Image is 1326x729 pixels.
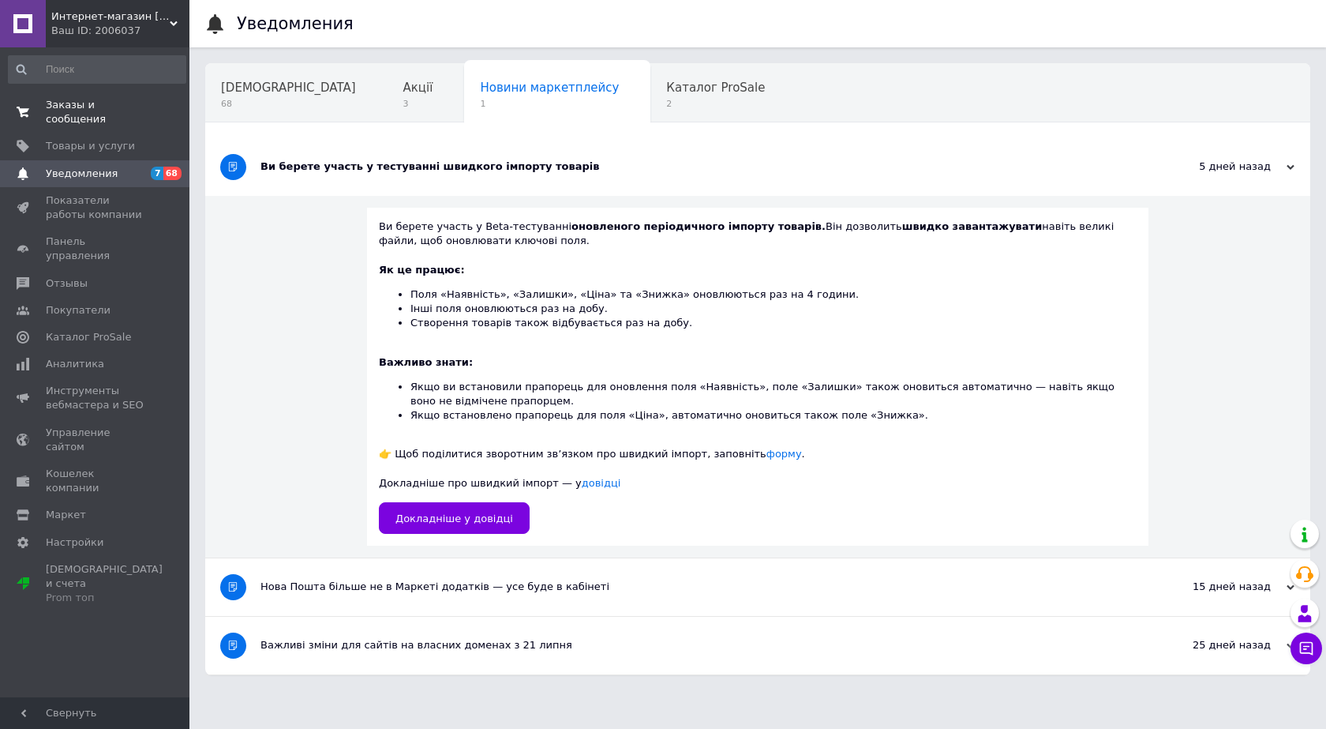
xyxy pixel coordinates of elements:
b: Як це працює: [379,264,465,276]
div: 5 дней назад [1137,160,1294,174]
li: Якщо ви встановили прапорець для оновлення поля «Наявність», поле «Залишки» також оновиться автом... [410,380,1137,408]
li: Створення товарів також відбувається раз на добу. [410,316,1137,330]
div: Ваш ID: 2006037 [51,24,189,38]
div: Ви берете участь у тестуванні швидкого імпорту товарів [260,160,1137,174]
a: довідці [582,477,621,489]
span: [DEMOGRAPHIC_DATA] и счета [46,562,163,606]
div: Prom топ [46,591,163,605]
span: Панель управления [46,235,146,263]
button: Чат с покупателем [1290,633,1322,664]
div: Нова Пошта більше не в Маркеті додатків — усе буде в кабінеті [260,580,1137,594]
span: 3 [403,98,433,110]
a: форму [766,448,802,460]
span: Интернет-магазин i-maxi.com.ua [51,9,170,24]
span: Отзывы [46,276,88,291]
li: Якщо встановлено прапорець для поля «Ціна», автоматично оновиться також поле «Знижка». [410,408,1137,423]
h1: Уведомления [237,14,354,33]
span: Каталог ProSale [46,330,131,344]
span: Товары и услуги [46,139,135,153]
span: Инструменты вебмастера и SEO [46,384,146,412]
span: Уведомления [46,167,118,181]
div: Важливі зміни для сайтів на власних доменах з 21 липня [260,638,1137,652]
div: Ви берете участь у Beta-тестуванні Він дозволить навіть великі файли, щоб оновлювати ключові поля... [379,220,1137,534]
li: Інші поля оновлюються раз на добу. [410,302,1137,316]
li: Поля «Наявність», «Залишки», «Ціна» та «Знижка» оновлюються раз на 4 години. [410,287,1137,302]
b: Важливо знати: [379,356,473,368]
div: 15 дней назад [1137,580,1294,594]
input: Поиск [8,55,186,84]
span: Акції [403,81,433,95]
span: Каталог ProSale [666,81,765,95]
span: Новини маркетплейсу [480,81,619,95]
span: Управление сайтом [46,426,146,454]
span: Показатели работы компании [46,194,146,222]
div: 25 дней назад [1137,638,1294,652]
b: швидко завантажувати [902,220,1043,232]
span: Настройки [46,535,103,550]
span: 68 [163,167,182,180]
span: Кошелек компании [46,467,146,495]
span: Маркет [46,508,86,522]
span: Покупатели [46,303,110,318]
span: Заказы и сообщения [46,98,146,126]
span: 7 [151,167,163,180]
span: Докладніше у довідці [395,513,513,524]
div: Докладніше про швидкий імпорт — у [379,476,1137,490]
a: Докладніше у довідці [379,502,530,534]
span: 2 [666,98,765,110]
b: оновленого періодичного імпорту товарів. [571,220,826,232]
span: 68 [221,98,356,110]
span: Аналитика [46,357,104,371]
span: [DEMOGRAPHIC_DATA] [221,81,356,95]
span: 1 [480,98,619,110]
